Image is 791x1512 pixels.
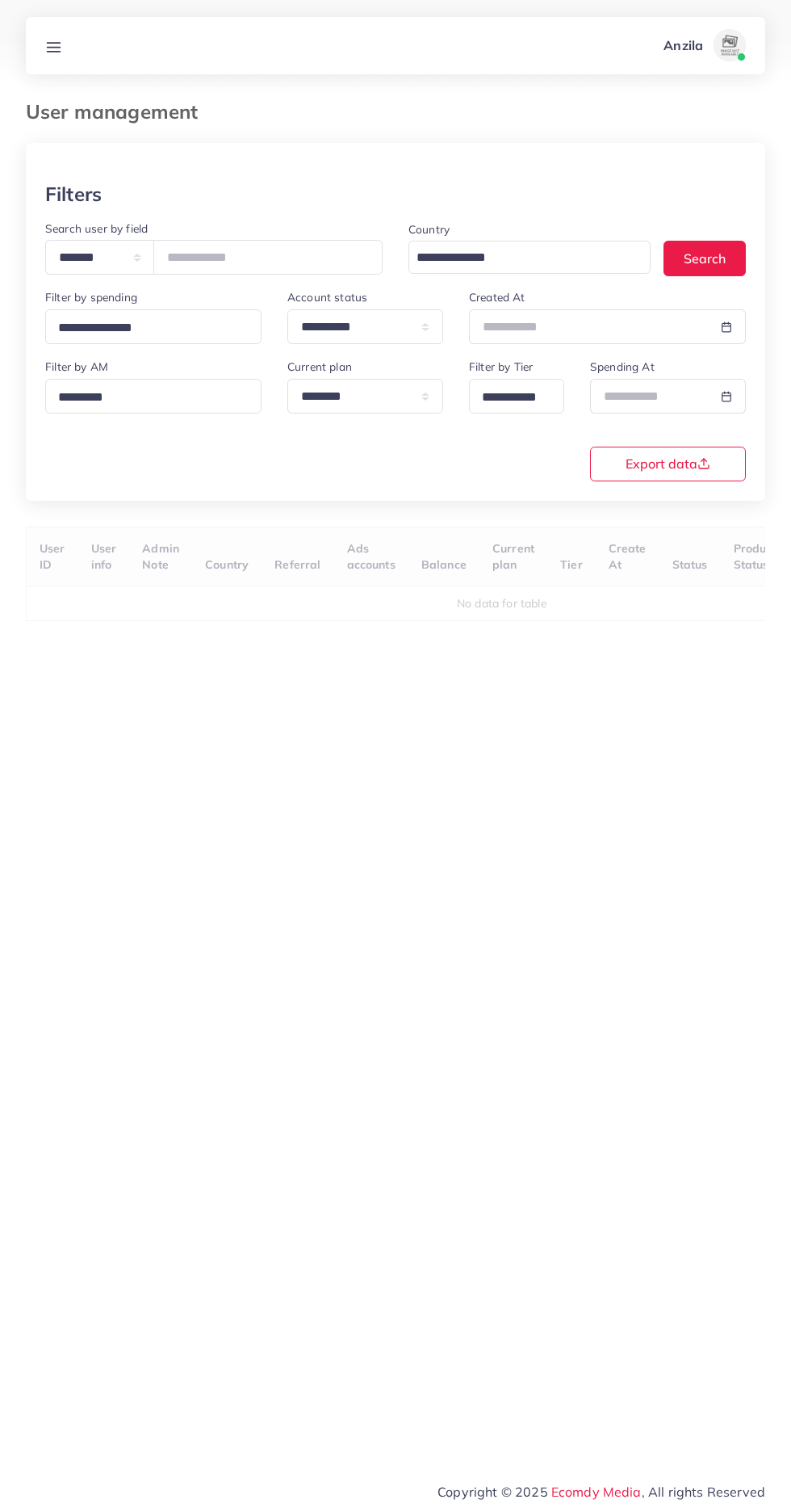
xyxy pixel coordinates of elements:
label: Account status [287,289,367,305]
span: Copyright © 2025 [437,1482,765,1501]
label: Spending At [590,359,655,375]
img: avatar [714,29,746,61]
a: Ecomdy Media [551,1484,642,1500]
input: Search for option [411,246,630,271]
button: Export data [590,447,746,481]
label: Filter by AM [45,359,108,375]
input: Search for option [52,385,241,410]
div: Search for option [45,309,262,344]
label: Country [408,221,450,237]
span: Export data [626,457,710,470]
input: Search for option [476,385,543,410]
label: Current plan [287,359,352,375]
h3: Filters [45,183,102,206]
label: Created At [469,289,525,305]
h3: User management [26,100,211,124]
label: Search user by field [45,220,148,237]
div: Search for option [469,379,564,414]
button: Search [663,241,746,275]
label: Filter by spending [45,289,137,305]
div: Search for option [408,241,651,274]
label: Filter by Tier [469,359,533,375]
input: Search for option [52,316,241,341]
a: Anzilaavatar [655,29,752,61]
div: Search for option [45,379,262,414]
p: Anzila [663,36,703,55]
span: , All rights Reserved [642,1482,765,1501]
